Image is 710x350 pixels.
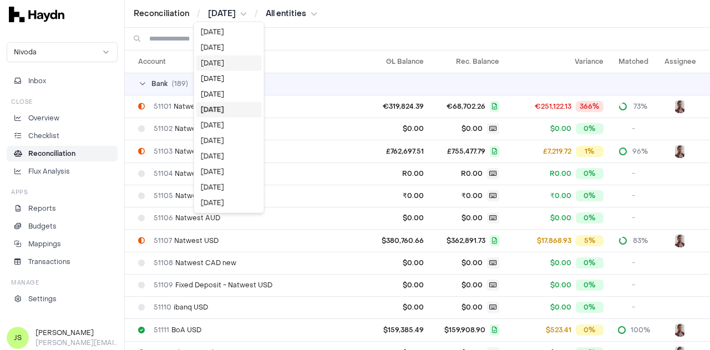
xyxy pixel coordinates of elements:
div: [DATE] [196,40,262,55]
div: [DATE] [196,71,262,87]
div: [DATE] [196,195,262,211]
div: [DATE] [196,133,262,149]
div: [DATE] [196,149,262,164]
div: [DATE] [196,102,262,118]
div: [DATE] [196,87,262,102]
div: [DATE] [196,164,262,180]
div: [DATE] [196,180,262,195]
div: [DATE] [196,118,262,133]
div: [DATE] [196,24,262,40]
div: [DATE] [196,55,262,71]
